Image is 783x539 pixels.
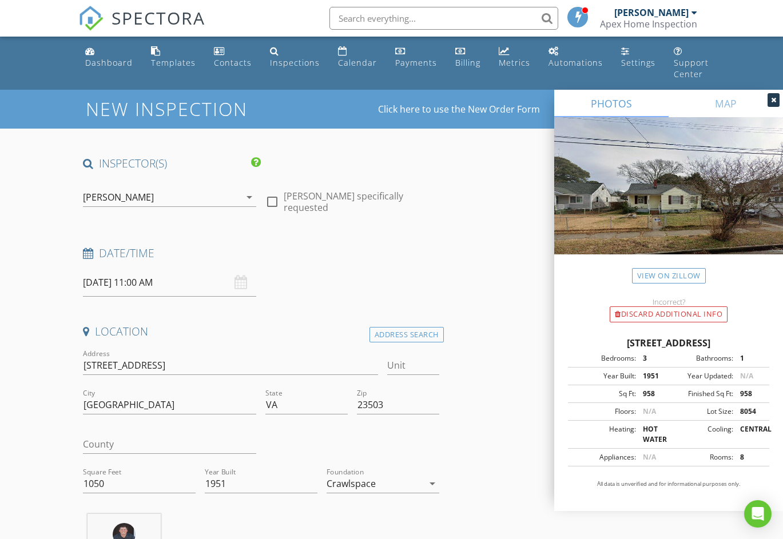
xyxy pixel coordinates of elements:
[78,6,104,31] img: The Best Home Inspection Software - Spectora
[733,389,766,399] div: 958
[112,6,205,30] span: SPECTORA
[568,336,769,350] div: [STREET_ADDRESS]
[426,477,439,490] i: arrow_drop_down
[669,389,733,399] div: Finished Sq Ft:
[284,190,439,213] label: [PERSON_NAME] specifically requested
[571,371,636,381] div: Year Built:
[83,246,439,261] h4: Date/Time
[499,57,530,68] div: Metrics
[669,371,733,381] div: Year Updated:
[621,57,655,68] div: Settings
[83,192,154,202] div: [PERSON_NAME]
[83,324,439,339] h4: Location
[740,371,753,381] span: N/A
[151,57,196,68] div: Templates
[329,7,558,30] input: Search everything...
[81,41,137,74] a: Dashboard
[270,57,320,68] div: Inspections
[614,7,689,18] div: [PERSON_NAME]
[674,57,709,79] div: Support Center
[83,156,261,171] h4: INSPECTOR(S)
[86,99,339,119] h1: New Inspection
[669,41,713,85] a: Support Center
[571,452,636,462] div: Appliances:
[83,269,256,297] input: Select date
[610,306,728,322] div: Discard Additional info
[544,41,607,74] a: Automations (Basic)
[554,90,669,117] a: PHOTOS
[391,41,442,74] a: Payments
[549,57,603,68] div: Automations
[571,424,636,445] div: Heating:
[617,41,660,74] a: Settings
[85,57,133,68] div: Dashboard
[378,105,540,114] a: Click here to use the New Order Form
[78,15,205,39] a: SPECTORA
[327,478,376,489] div: Crawlspace
[744,500,772,528] div: Open Intercom Messenger
[369,327,444,342] div: Address Search
[643,406,656,416] span: N/A
[571,406,636,417] div: Floors:
[265,41,324,74] a: Inspections
[395,57,437,68] div: Payments
[214,57,252,68] div: Contacts
[733,353,766,364] div: 1
[733,452,766,462] div: 8
[146,41,200,74] a: Templates
[568,480,769,488] p: All data is unverified and for informational purposes only.
[455,57,480,68] div: Billing
[600,18,697,30] div: Apex Home Inspection
[733,406,766,417] div: 8054
[636,389,669,399] div: 958
[669,452,733,462] div: Rooms:
[554,297,783,306] div: Incorrect?
[494,41,535,74] a: Metrics
[669,406,733,417] div: Lot Size:
[636,424,669,445] div: HOT WATER
[733,424,766,445] div: CENTRAL
[669,353,733,364] div: Bathrooms:
[554,117,783,282] img: streetview
[571,389,636,399] div: Sq Ft:
[643,452,656,462] span: N/A
[333,41,381,74] a: Calendar
[636,371,669,381] div: 1951
[451,41,485,74] a: Billing
[571,353,636,364] div: Bedrooms:
[209,41,256,74] a: Contacts
[636,353,669,364] div: 3
[338,57,377,68] div: Calendar
[632,268,706,284] a: View on Zillow
[669,90,783,117] a: MAP
[243,190,256,204] i: arrow_drop_down
[669,424,733,445] div: Cooling:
